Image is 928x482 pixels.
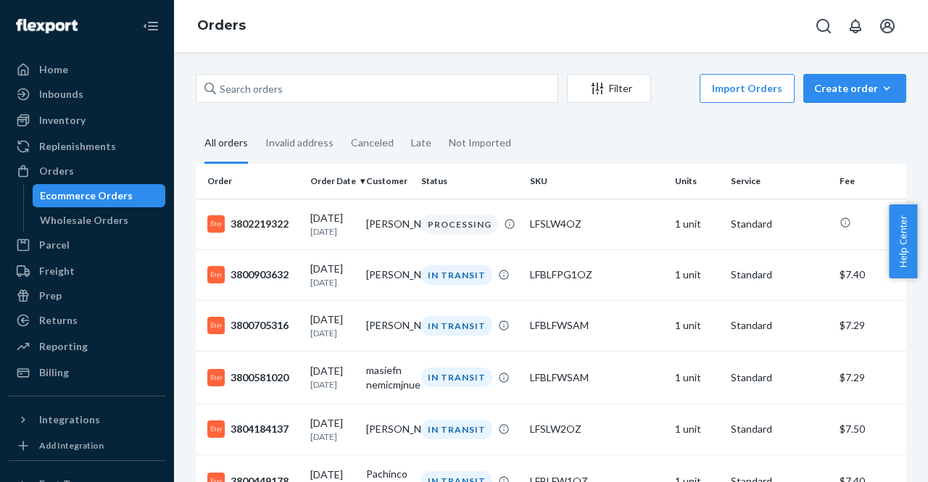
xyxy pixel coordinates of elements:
[207,215,299,233] div: 3802219322
[9,83,165,106] a: Inbounds
[360,351,416,404] td: masiefn nemicmjnue
[351,124,394,162] div: Canceled
[39,288,62,303] div: Prep
[40,213,128,228] div: Wholesale Orders
[841,12,870,41] button: Open notifications
[39,264,75,278] div: Freight
[9,408,165,431] button: Integrations
[530,267,663,282] div: LFBLFPG1OZ
[265,124,333,162] div: Invalid address
[33,184,166,207] a: Ecommerce Orders
[9,309,165,332] a: Returns
[39,139,116,154] div: Replenishments
[39,113,86,128] div: Inventory
[834,404,921,454] td: $7.50
[530,318,663,333] div: LFBLFWSAM
[310,364,355,391] div: [DATE]
[360,404,416,454] td: [PERSON_NAME]
[16,19,78,33] img: Flexport logo
[834,351,921,404] td: $7.29
[803,74,906,103] button: Create order
[9,361,165,384] a: Billing
[310,378,355,391] p: [DATE]
[39,87,83,101] div: Inbounds
[39,238,70,252] div: Parcel
[39,439,104,452] div: Add Integration
[360,249,416,300] td: [PERSON_NAME]
[421,420,492,439] div: IN TRANSIT
[9,259,165,283] a: Freight
[568,81,650,96] div: Filter
[809,12,838,41] button: Open Search Box
[669,300,725,351] td: 1 unit
[310,262,355,288] div: [DATE]
[731,422,828,436] p: Standard
[39,412,100,427] div: Integrations
[731,267,828,282] p: Standard
[207,369,299,386] div: 3800581020
[39,339,88,354] div: Reporting
[310,416,355,443] div: [DATE]
[310,211,355,238] div: [DATE]
[207,317,299,334] div: 3800705316
[411,124,431,162] div: Late
[360,199,416,249] td: [PERSON_NAME]
[197,17,246,33] a: Orders
[524,164,669,199] th: SKU
[360,300,416,351] td: [PERSON_NAME]
[669,199,725,249] td: 1 unit
[196,74,558,103] input: Search orders
[834,164,921,199] th: Fee
[40,188,133,203] div: Ecommerce Orders
[889,204,917,278] button: Help Center
[204,124,248,164] div: All orders
[304,164,360,199] th: Order Date
[731,217,828,231] p: Standard
[421,367,492,387] div: IN TRANSIT
[731,318,828,333] p: Standard
[421,316,492,336] div: IN TRANSIT
[207,266,299,283] div: 3800903632
[310,431,355,443] p: [DATE]
[186,5,257,47] ol: breadcrumbs
[33,209,166,232] a: Wholesale Orders
[567,74,651,103] button: Filter
[725,164,834,199] th: Service
[814,81,895,96] div: Create order
[9,135,165,158] a: Replenishments
[136,12,165,41] button: Close Navigation
[9,233,165,257] a: Parcel
[207,420,299,438] div: 3804184137
[9,335,165,358] a: Reporting
[731,370,828,385] p: Standard
[669,164,725,199] th: Units
[9,159,165,183] a: Orders
[39,62,68,77] div: Home
[530,422,663,436] div: LFSLW2OZ
[39,313,78,328] div: Returns
[834,249,921,300] td: $7.40
[196,164,304,199] th: Order
[669,351,725,404] td: 1 unit
[873,12,902,41] button: Open account menu
[310,327,355,339] p: [DATE]
[415,164,524,199] th: Status
[310,276,355,288] p: [DATE]
[669,249,725,300] td: 1 unit
[366,175,410,187] div: Customer
[700,74,795,103] button: Import Orders
[39,164,74,178] div: Orders
[530,370,663,385] div: LFBLFWSAM
[530,217,663,231] div: LFSLW4OZ
[9,58,165,81] a: Home
[669,404,725,454] td: 1 unit
[9,284,165,307] a: Prep
[310,225,355,238] p: [DATE]
[310,312,355,339] div: [DATE]
[834,300,921,351] td: $7.29
[421,215,498,234] div: PROCESSING
[9,109,165,132] a: Inventory
[421,265,492,285] div: IN TRANSIT
[39,365,69,380] div: Billing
